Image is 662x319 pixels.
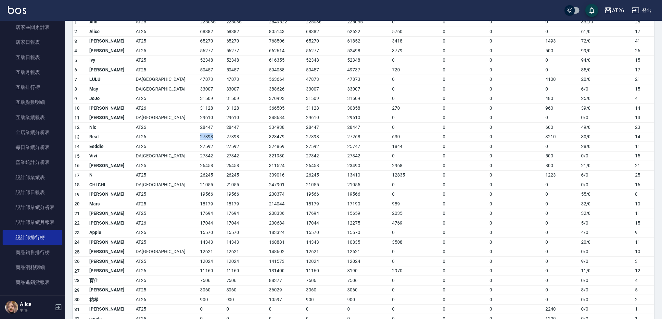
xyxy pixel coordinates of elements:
[88,46,134,56] td: [PERSON_NAME]
[391,65,441,75] td: 720
[3,155,62,170] a: 營業統計分析表
[74,182,80,187] span: 18
[88,27,134,37] td: Alice
[88,84,134,94] td: May
[74,259,80,264] span: 26
[305,142,346,152] td: 27592
[488,55,544,65] td: 0
[391,55,441,65] td: 0
[391,151,441,161] td: 0
[88,104,134,113] td: [PERSON_NAME]
[134,170,199,180] td: AT25
[391,161,441,171] td: 2968
[225,94,267,104] td: 31509
[134,132,199,142] td: AT26
[346,113,391,123] td: 29610
[634,27,654,37] td: 17
[441,104,488,113] td: 0
[267,142,304,152] td: 324869
[305,36,346,46] td: 65270
[441,36,488,46] td: 0
[634,170,654,180] td: 25
[267,36,304,46] td: 768506
[305,190,346,199] td: 19566
[267,161,304,171] td: 311524
[579,27,634,37] td: 61 / 0
[634,55,654,65] td: 15
[579,46,634,56] td: 99 / 0
[305,161,346,171] td: 26458
[488,113,544,123] td: 0
[634,180,654,190] td: 16
[134,151,199,161] td: DA[GEOGRAPHIC_DATA]
[488,65,544,75] td: 0
[441,94,488,104] td: 0
[267,65,304,75] td: 594088
[198,113,224,123] td: 29610
[346,142,391,152] td: 25747
[346,17,391,27] td: 225036
[579,75,634,84] td: 20 / 0
[225,84,267,94] td: 33007
[225,190,267,199] td: 19566
[346,55,391,65] td: 52348
[544,123,579,132] td: 600
[579,17,634,27] td: 332 / 0
[391,84,441,94] td: 0
[225,104,267,113] td: 31128
[74,77,77,82] span: 7
[88,65,134,75] td: [PERSON_NAME]
[88,113,134,123] td: [PERSON_NAME]
[134,46,199,56] td: AT25
[634,75,654,84] td: 21
[544,46,579,56] td: 500
[488,104,544,113] td: 0
[3,260,62,275] a: 商品消耗明細
[544,161,579,171] td: 800
[267,94,304,104] td: 370993
[74,173,80,178] span: 17
[634,65,654,75] td: 17
[134,190,199,199] td: AT25
[74,19,77,25] span: 1
[391,132,441,142] td: 630
[346,46,391,56] td: 52498
[198,142,224,152] td: 27592
[441,123,488,132] td: 0
[305,84,346,94] td: 33007
[441,180,488,190] td: 0
[74,163,80,168] span: 16
[585,4,598,17] button: save
[88,94,134,104] td: JoJo
[198,190,224,199] td: 19566
[225,132,267,142] td: 27898
[346,75,391,84] td: 47873
[488,161,544,171] td: 0
[74,105,80,111] span: 10
[74,239,80,245] span: 24
[20,301,53,308] h5: Alice
[488,75,544,84] td: 0
[74,67,77,72] span: 6
[391,104,441,113] td: 270
[579,104,634,113] td: 39 / 0
[225,161,267,171] td: 26458
[225,75,267,84] td: 47873
[391,123,441,132] td: 0
[441,27,488,37] td: 0
[74,134,80,140] span: 13
[488,132,544,142] td: 0
[544,65,579,75] td: 0
[544,132,579,142] td: 3210
[225,17,267,27] td: 225036
[544,104,579,113] td: 960
[3,185,62,200] a: 設計師日報表
[305,94,346,104] td: 31509
[267,190,304,199] td: 230374
[3,110,62,125] a: 互助業績報表
[134,161,199,171] td: AT25
[579,65,634,75] td: 85 / 0
[134,27,199,37] td: AT26
[391,46,441,56] td: 3779
[3,95,62,110] a: 互助點數明細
